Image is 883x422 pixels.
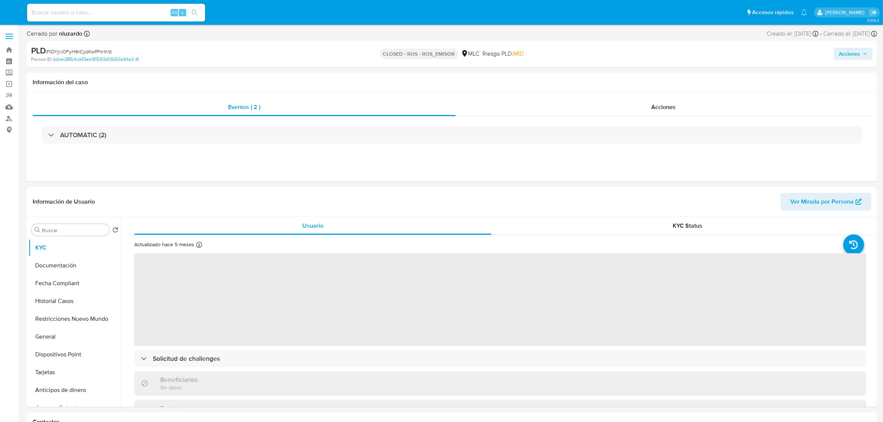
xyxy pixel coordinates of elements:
[825,9,867,16] p: camilafernanda.paredessaldano@mercadolibre.cl
[46,48,112,55] span: # 1OYjrJ0FyH6rCydKwfPm1n1z
[651,103,676,111] span: Acciones
[31,44,46,56] b: PLD
[781,193,871,211] button: Ver Mirada por Persona
[834,48,873,60] button: Acciones
[34,227,40,233] button: Buscar
[29,328,121,346] button: General
[160,404,188,412] h3: Parientes
[29,274,121,292] button: Fecha Compliant
[29,363,121,381] button: Tarjetas
[181,9,184,16] span: s
[53,56,139,63] a: bdcec8854cd43ee181593d13b50a94a3
[112,227,118,235] button: Volver al orden por defecto
[839,48,860,60] span: Acciones
[767,30,818,38] div: Creado el: [DATE]
[187,7,202,18] button: search-icon
[134,350,866,367] div: Solicitud de challenges
[160,384,198,391] p: Sin datos
[790,193,854,211] span: Ver Mirada por Persona
[29,292,121,310] button: Historial Casos
[29,381,121,399] button: Anticipos de dinero
[29,257,121,274] button: Documentación
[752,9,794,16] span: Accesos rápidos
[380,49,458,59] p: CLOSED - ROS - ROS_EMISOR
[514,49,524,58] span: MID
[60,131,106,139] h3: AUTOMATIC (2)
[820,30,822,38] span: -
[29,310,121,328] button: Restricciones Nuevo Mundo
[27,8,205,17] input: Buscar usuario o caso...
[31,56,52,63] b: Person ID
[134,241,194,248] p: Actualizado hace 5 meses
[160,376,198,384] h3: Beneficiarios
[29,399,121,417] button: Cruces y Relaciones
[228,103,260,111] span: Eventos ( 2 )
[483,50,524,58] span: Riesgo PLD:
[42,227,106,234] input: Buscar
[823,30,877,38] div: Cerrado el: [DATE]
[33,198,95,205] h1: Información de Usuario
[134,371,866,395] div: BeneficiariosSin datos
[29,346,121,363] button: Dispositivos Point
[171,9,177,16] span: Alt
[801,9,807,16] a: Notificaciones
[461,50,480,58] div: MLC
[42,126,862,144] div: AUTOMATIC (2)
[29,239,121,257] button: KYC
[134,253,866,346] span: ‌
[33,79,871,86] h1: Información del caso
[57,29,82,38] b: nluzardo
[673,221,703,230] span: KYC Status
[153,355,220,363] h3: Solicitud de challenges
[27,30,82,38] span: Cerrado por
[302,221,323,230] span: Usuario
[870,9,877,16] a: Salir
